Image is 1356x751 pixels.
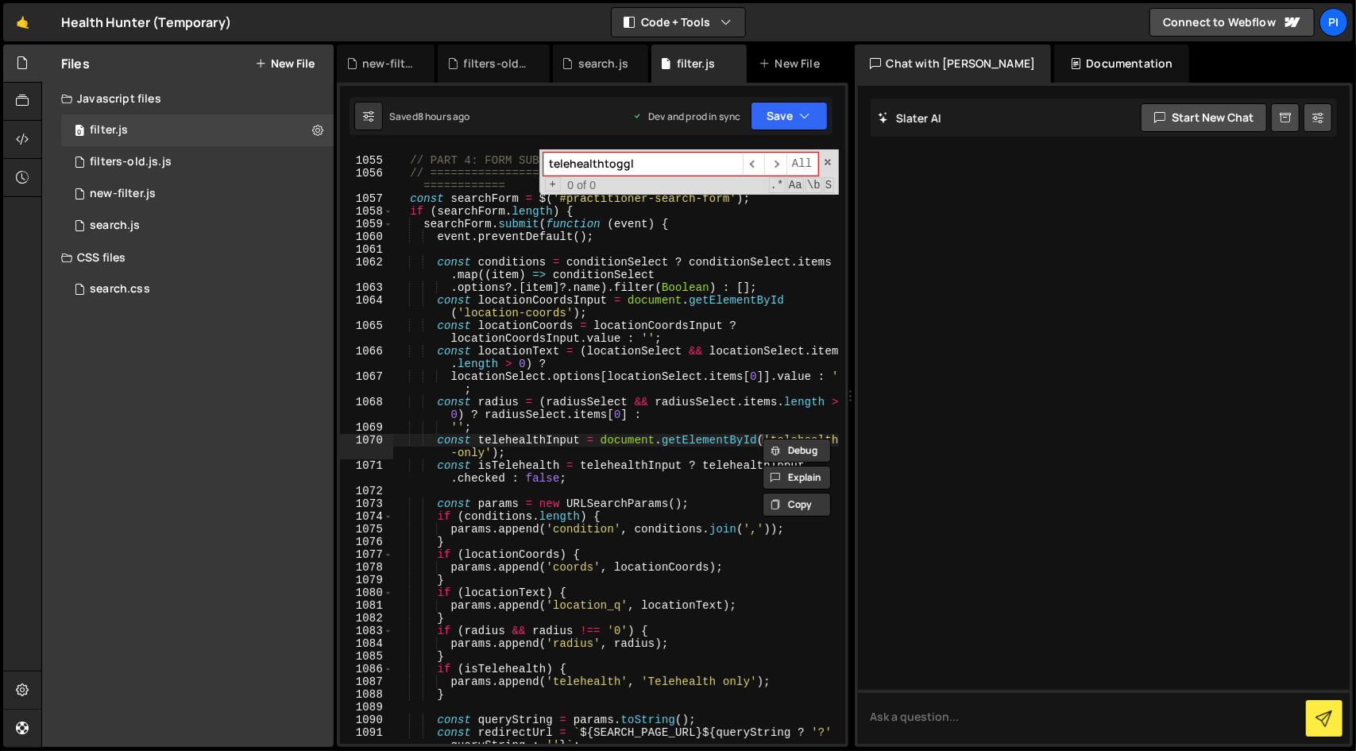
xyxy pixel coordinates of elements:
[61,178,334,210] div: 16494/46184.js
[61,114,334,146] div: 16494/44708.js
[340,281,393,294] div: 1063
[751,102,828,130] button: Save
[340,586,393,599] div: 1080
[340,701,393,714] div: 1089
[340,497,393,510] div: 1073
[763,439,831,463] button: Debug
[743,153,765,176] span: ​
[61,146,334,178] div: 16494/45764.js
[464,56,531,72] div: filters-old.js.js
[340,370,393,396] div: 1067
[90,219,140,233] div: search.js
[340,650,393,663] div: 1085
[3,3,42,41] a: 🤙
[769,177,786,193] span: RegExp Search
[578,56,628,72] div: search.js
[340,230,393,243] div: 1060
[340,167,393,192] div: 1056
[340,548,393,561] div: 1077
[1149,8,1315,37] a: Connect to Webflow
[340,625,393,637] div: 1083
[340,523,393,536] div: 1075
[340,319,393,345] div: 1065
[561,179,602,192] span: 0 of 0
[763,466,831,490] button: Explain
[340,612,393,625] div: 1082
[340,561,393,574] div: 1078
[340,396,393,421] div: 1068
[763,493,831,517] button: Copy
[90,187,156,201] div: new-filter.js
[61,13,231,32] div: Health Hunter (Temporary)
[389,110,470,123] div: Saved
[805,177,822,193] span: Whole Word Search
[255,57,315,70] button: New File
[340,637,393,650] div: 1084
[90,155,172,169] div: filters-old.js.js
[340,205,393,218] div: 1058
[340,485,393,497] div: 1072
[1054,45,1188,83] div: Documentation
[1319,8,1348,37] a: Pi
[340,676,393,688] div: 1087
[340,218,393,230] div: 1059
[75,126,84,138] span: 0
[632,110,740,123] div: Dev and prod in sync
[340,243,393,256] div: 1061
[612,8,745,37] button: Code + Tools
[340,714,393,726] div: 1090
[543,153,743,176] input: Search for
[340,663,393,676] div: 1086
[340,536,393,548] div: 1076
[879,110,942,126] h2: Slater AI
[786,153,818,176] span: Alt-Enter
[61,55,90,72] h2: Files
[90,282,150,296] div: search.css
[764,153,786,176] span: ​
[61,210,334,242] div: 16494/45041.js
[340,459,393,485] div: 1071
[855,45,1052,83] div: Chat with [PERSON_NAME]
[340,345,393,370] div: 1066
[340,192,393,205] div: 1057
[677,56,715,72] div: filter.js
[759,56,826,72] div: New File
[340,294,393,319] div: 1064
[1141,103,1267,132] button: Start new chat
[340,599,393,612] div: 1081
[340,574,393,586] div: 1079
[61,273,334,305] div: 16494/45743.css
[362,56,415,72] div: new-filter.js
[340,510,393,523] div: 1074
[787,177,804,193] span: CaseSensitive Search
[545,177,562,192] span: Toggle Replace mode
[340,421,393,434] div: 1069
[340,688,393,701] div: 1088
[42,242,334,273] div: CSS files
[418,110,470,123] div: 8 hours ago
[42,83,334,114] div: Javascript files
[824,177,834,193] span: Search In Selection
[90,123,128,137] div: filter.js
[340,256,393,281] div: 1062
[340,154,393,167] div: 1055
[340,434,393,459] div: 1070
